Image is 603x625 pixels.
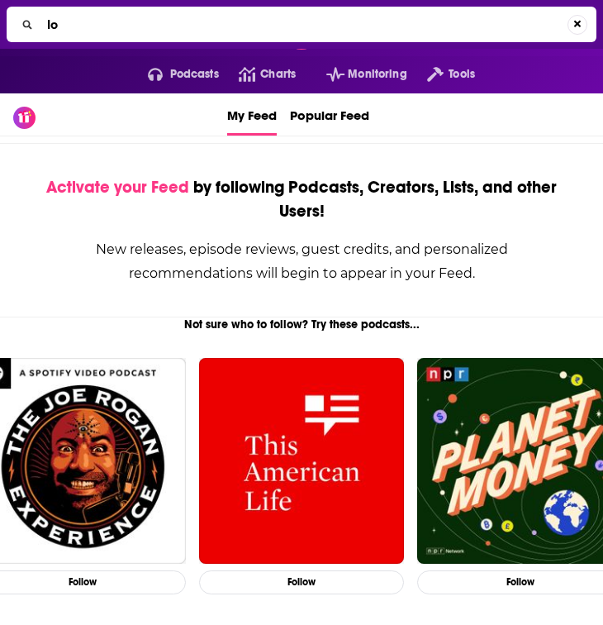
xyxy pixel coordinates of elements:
span: Monitoring [348,63,406,86]
span: My Feed [227,97,277,133]
span: Activate your Feed [46,177,189,198]
div: Search... [7,7,596,42]
a: Charts [219,61,296,88]
a: Popular Feed [290,93,369,136]
button: Follow [199,570,405,594]
button: open menu [407,61,475,88]
span: Podcasts [170,63,219,86]
span: Tools [449,63,475,86]
img: This American Life [199,358,405,564]
button: open menu [306,61,407,88]
span: Charts [260,63,296,86]
input: Search... [40,12,567,38]
span: Popular Feed [290,97,369,133]
a: My Feed [227,93,277,136]
div: by following Podcasts, Creators, Lists, and other Users! [40,175,563,223]
div: New releases, episode reviews, guest credits, and personalized recommendations will begin to appe... [40,237,563,285]
button: open menu [128,61,219,88]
